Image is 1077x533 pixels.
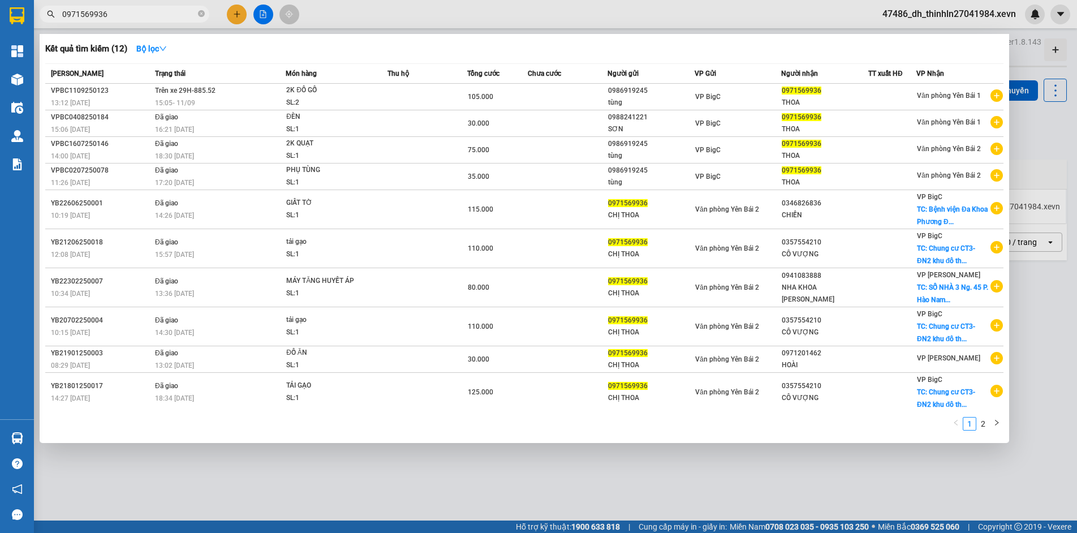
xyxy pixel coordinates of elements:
span: Đã giao [155,382,178,390]
span: plus-circle [990,143,1003,155]
span: 110.000 [468,323,493,330]
div: 0346826836 [782,197,868,209]
span: VP BigC [695,146,721,154]
span: 15:06 [DATE] [51,126,90,134]
span: TT xuất HĐ [868,70,903,78]
div: THOA [782,97,868,109]
span: TC: SỐ NHÀ 3 Ng. 45 P. Hào Nam... [917,283,988,304]
div: HOÀI [782,359,868,371]
div: 0986919245 [608,85,694,97]
span: plus-circle [990,169,1003,182]
span: 30.000 [468,355,489,363]
span: plus-circle [990,319,1003,332]
div: CHIẾN [782,209,868,221]
span: 35.000 [468,173,489,180]
div: SL: 1 [286,359,371,372]
span: plus-circle [990,241,1003,253]
span: Trạng thái [155,70,186,78]
span: 14:00 [DATE] [51,152,90,160]
img: dashboard-icon [11,45,23,57]
span: TC: Bệnh viện Đa Khoa Phương Đ... [917,205,988,226]
span: VP Nhận [916,70,944,78]
div: tùng [608,150,694,162]
span: VP [PERSON_NAME] [917,354,980,362]
div: TẢI GẠO [286,380,371,392]
span: 18:30 [DATE] [155,152,194,160]
div: CÔ VƯỢNG [782,392,868,404]
span: Đã giao [155,349,178,357]
div: YB20702250004 [51,315,152,326]
span: Tổng cước [467,70,499,78]
span: TC: Chung cư CT3-ĐN2 khu đô th... [917,388,975,409]
div: SL: 1 [286,177,371,189]
span: 110.000 [468,244,493,252]
li: Previous Page [949,417,963,431]
div: CÔ VƯỢNG [782,248,868,260]
div: 0941083888 [782,270,868,282]
span: VP [PERSON_NAME] [917,271,980,279]
span: plus-circle [990,89,1003,102]
div: THOA [782,123,868,135]
div: tùng [608,177,694,188]
div: THOA [782,177,868,188]
span: close-circle [198,10,205,17]
span: 14:30 [DATE] [155,329,194,337]
div: ĐÈN [286,111,371,123]
img: logo-vxr [10,7,24,24]
img: warehouse-icon [11,432,23,444]
span: plus-circle [990,352,1003,364]
span: search [47,10,55,18]
div: SL: 1 [286,392,371,405]
span: right [993,419,1000,426]
span: 15:05 - 11/09 [155,99,195,107]
span: 13:02 [DATE] [155,362,194,369]
span: Đã giao [155,316,178,324]
span: VP BigC [695,173,721,180]
span: VP Gửi [695,70,716,78]
span: Văn phòng Yên Bái 2 [695,244,759,252]
span: 10:15 [DATE] [51,329,90,337]
div: CHỊ THOA [608,359,694,371]
span: 15:57 [DATE] [155,251,194,259]
div: 0357554210 [782,380,868,392]
div: 0986919245 [608,165,694,177]
div: CÔ VƯỢNG [782,326,868,338]
div: 0988241221 [608,111,694,123]
span: Đã giao [155,140,178,148]
span: Đã giao [155,199,178,207]
span: [PERSON_NAME] [51,70,104,78]
span: VP BigC [917,193,942,201]
div: VPBC0207250078 [51,165,152,177]
span: 0971569936 [608,199,648,207]
span: 80.000 [468,283,489,291]
span: 115.000 [468,205,493,213]
button: Bộ lọcdown [127,40,176,58]
span: Văn phòng Yên Bái 2 [695,388,759,396]
span: 0971569936 [782,166,821,174]
span: Đã giao [155,166,178,174]
span: Người gửi [608,70,639,78]
div: THOA [782,150,868,162]
span: Đã giao [155,238,178,246]
div: YB21901250003 [51,347,152,359]
span: VP BigC [695,93,721,101]
span: VP BigC [917,232,942,240]
span: 16:21 [DATE] [155,126,194,134]
strong: Bộ lọc [136,44,167,53]
span: Đã giao [155,113,178,121]
span: 13:12 [DATE] [51,99,90,107]
span: plus-circle [990,202,1003,214]
div: SL: 1 [286,209,371,222]
span: plus-circle [990,385,1003,397]
span: plus-circle [990,280,1003,293]
input: Tìm tên, số ĐT hoặc mã đơn [62,8,196,20]
div: SL: 1 [286,123,371,136]
div: SL: 1 [286,326,371,339]
span: 30.000 [468,119,489,127]
span: 0971569936 [608,382,648,390]
span: 0971569936 [608,316,648,324]
div: PHỤ TÙNG [286,164,371,177]
a: 1 [963,418,976,430]
span: Văn phòng Yên Bái 1 [917,92,981,100]
span: 0971569936 [782,113,821,121]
